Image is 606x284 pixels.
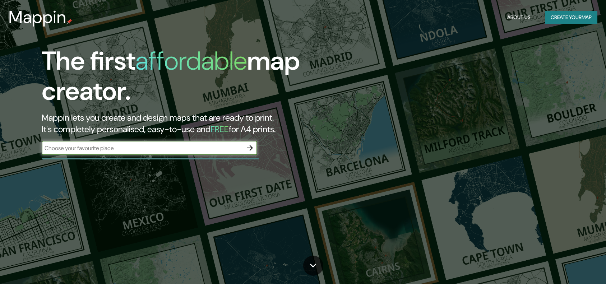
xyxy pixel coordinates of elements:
[42,46,345,112] h1: The first map creator.
[504,11,533,24] button: About Us
[42,112,345,135] h2: Mappin lets you create and design maps that are ready to print. It's completely personalised, eas...
[9,7,66,27] h3: Mappin
[211,124,229,135] h5: FREE
[66,19,72,24] img: mappin-pin
[545,11,597,24] button: Create yourmap
[135,44,247,78] h1: affordable
[42,144,243,152] input: Choose your favourite place
[542,256,598,276] iframe: Help widget launcher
